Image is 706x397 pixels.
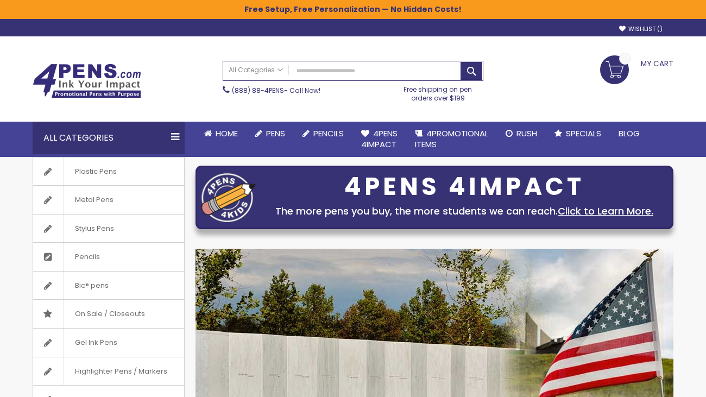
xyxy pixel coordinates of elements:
a: Gel Ink Pens [33,329,184,357]
span: Gel Ink Pens [64,329,128,357]
a: Pencils [294,122,352,146]
a: Pens [247,122,294,146]
a: Click to Learn More. [558,204,653,218]
a: Rush [497,122,546,146]
span: 4Pens 4impact [361,128,398,150]
a: All Categories [223,61,288,79]
span: Pencils [64,243,111,271]
a: Highlighter Pens / Markers [33,357,184,386]
a: On Sale / Closeouts [33,300,184,328]
a: Plastic Pens [33,157,184,186]
span: Plastic Pens [64,157,128,186]
a: Blog [610,122,648,146]
img: 4Pens Custom Pens and Promotional Products [33,64,141,98]
span: Metal Pens [64,186,124,214]
a: Wishlist [619,25,663,33]
span: Home [216,128,238,139]
span: Blog [619,128,640,139]
span: Pencils [313,128,344,139]
a: 4PROMOTIONALITEMS [406,122,497,157]
a: Pencils [33,243,184,271]
div: 4PENS 4IMPACT [261,175,667,198]
span: 4PROMOTIONAL ITEMS [415,128,488,150]
span: Highlighter Pens / Markers [64,357,178,386]
span: Specials [566,128,601,139]
a: (888) 88-4PENS [232,86,284,95]
a: Metal Pens [33,186,184,214]
span: Pens [266,128,285,139]
span: Stylus Pens [64,215,125,243]
span: Bic® pens [64,272,119,300]
span: All Categories [229,66,283,74]
a: Stylus Pens [33,215,184,243]
a: Home [196,122,247,146]
img: four_pen_logo.png [201,173,256,222]
div: Free shipping on pen orders over $199 [393,81,484,103]
span: Rush [516,128,537,139]
div: The more pens you buy, the more students we can reach. [261,204,667,219]
a: Specials [546,122,610,146]
a: 4Pens4impact [352,122,406,157]
a: Bic® pens [33,272,184,300]
span: - Call Now! [232,86,320,95]
div: All Categories [33,122,185,154]
span: On Sale / Closeouts [64,300,156,328]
